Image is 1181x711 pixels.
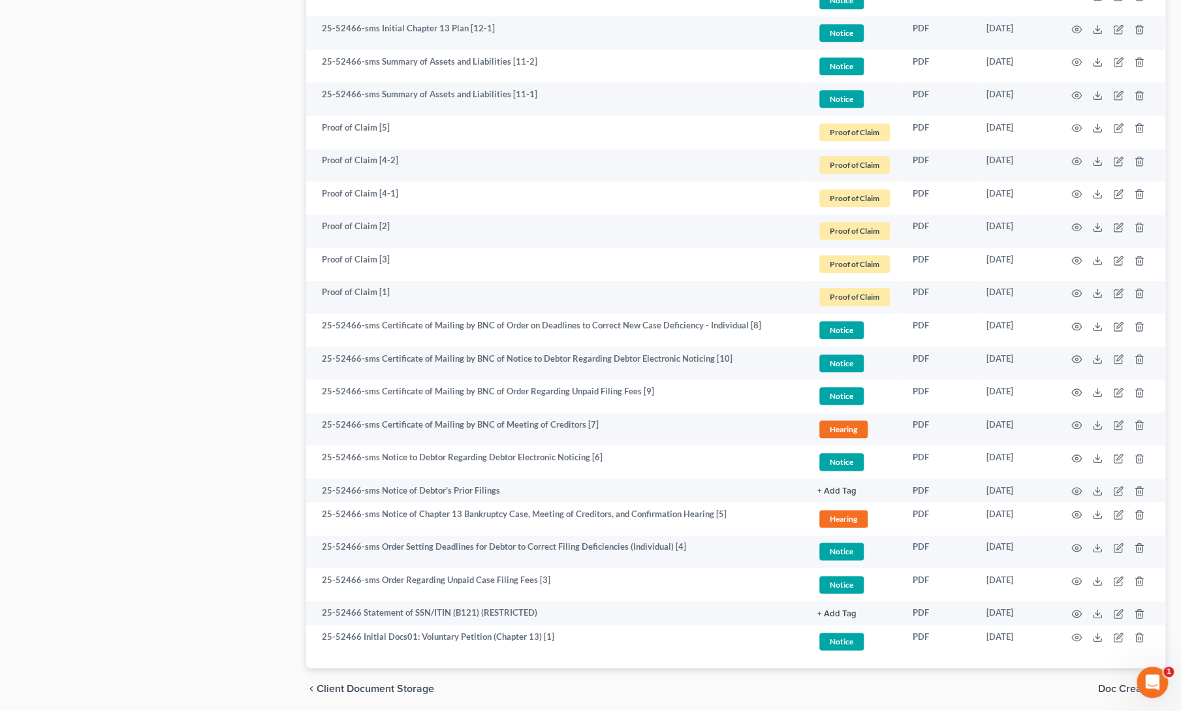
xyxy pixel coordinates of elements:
[317,684,434,694] span: Client Document Storage
[306,568,807,601] td: 25-52466-sms Order Regarding Unpaid Case Filing Fees [3]
[306,50,807,83] td: 25-52466-sms Summary of Assets and Liabilities [11-2]
[817,451,892,473] a: Notice
[817,607,892,619] a: + Add Tag
[976,502,1056,535] td: [DATE]
[817,610,857,618] button: + Add Tag
[306,625,807,658] td: 25-52466 Initial Docs01: Voluntary Petition (Chapter 13) [1]
[306,445,807,479] td: 25-52466-sms Notice to Debtor Regarding Debtor Electronic Noticing [6]
[819,355,864,372] span: Notice
[306,247,807,281] td: Proof of Claim [3]
[902,215,976,248] td: PDF
[817,220,892,242] a: Proof of Claim
[902,82,976,116] td: PDF
[976,413,1056,446] td: [DATE]
[976,215,1056,248] td: [DATE]
[902,182,976,215] td: PDF
[902,247,976,281] td: PDF
[1098,684,1155,694] span: Doc Creator
[306,479,807,502] td: 25-52466-sms Notice of Debtor's Prior Filings
[306,116,807,149] td: Proof of Claim [5]
[819,453,864,471] span: Notice
[976,116,1056,149] td: [DATE]
[819,24,864,42] span: Notice
[976,16,1056,50] td: [DATE]
[976,445,1056,479] td: [DATE]
[902,149,976,182] td: PDF
[902,281,976,314] td: PDF
[819,420,868,438] span: Hearing
[902,116,976,149] td: PDF
[306,281,807,314] td: Proof of Claim [1]
[902,502,976,535] td: PDF
[817,22,892,44] a: Notice
[817,88,892,110] a: Notice
[976,50,1056,83] td: [DATE]
[902,379,976,413] td: PDF
[817,286,892,308] a: Proof of Claim
[817,319,892,341] a: Notice
[902,535,976,569] td: PDF
[819,189,890,207] span: Proof of Claim
[976,182,1056,215] td: [DATE]
[817,187,892,209] a: Proof of Claim
[817,253,892,275] a: Proof of Claim
[306,684,317,694] i: chevron_left
[306,215,807,248] td: Proof of Claim [2]
[819,510,868,528] span: Hearing
[819,222,890,240] span: Proof of Claim
[976,347,1056,380] td: [DATE]
[819,576,864,593] span: Notice
[819,156,890,174] span: Proof of Claim
[817,154,892,176] a: Proof of Claim
[817,55,892,77] a: Notice
[306,347,807,380] td: 25-52466-sms Certificate of Mailing by BNC of Notice to Debtor Regarding Debtor Electronic Notici...
[902,625,976,658] td: PDF
[976,625,1056,658] td: [DATE]
[819,57,864,75] span: Notice
[976,149,1056,182] td: [DATE]
[817,419,892,440] a: Hearing
[976,247,1056,281] td: [DATE]
[306,182,807,215] td: Proof of Claim [4-1]
[306,502,807,535] td: 25-52466-sms Notice of Chapter 13 Bankruptcy Case, Meeting of Creditors, and Confirmation Hearing...
[819,543,864,560] span: Notice
[819,387,864,405] span: Notice
[976,281,1056,314] td: [DATE]
[817,484,892,497] a: + Add Tag
[306,379,807,413] td: 25-52466-sms Certificate of Mailing by BNC of Order Regarding Unpaid Filing Fees [9]
[1163,667,1174,677] span: 1
[306,313,807,347] td: 25-52466-sms Certificate of Mailing by BNC of Order on Deadlines to Correct New Case Deficiency -...
[902,479,976,502] td: PDF
[976,313,1056,347] td: [DATE]
[976,379,1056,413] td: [DATE]
[819,90,864,108] span: Notice
[819,321,864,339] span: Notice
[976,479,1056,502] td: [DATE]
[817,121,892,143] a: Proof of Claim
[976,601,1056,625] td: [DATE]
[1098,684,1165,694] button: Doc Creator chevron_right
[976,535,1056,569] td: [DATE]
[902,313,976,347] td: PDF
[817,574,892,595] a: Notice
[306,535,807,569] td: 25-52466-sms Order Setting Deadlines for Debtor to Correct Filing Deficiencies (Individual) [4]
[976,82,1056,116] td: [DATE]
[819,288,890,306] span: Proof of Claim
[902,50,976,83] td: PDF
[306,149,807,182] td: Proof of Claim [4-2]
[976,568,1056,601] td: [DATE]
[819,633,864,650] span: Notice
[306,684,434,694] button: chevron_left Client Document Storage
[817,508,892,529] a: Hearing
[817,487,857,496] button: + Add Tag
[902,16,976,50] td: PDF
[817,385,892,407] a: Notice
[902,568,976,601] td: PDF
[902,445,976,479] td: PDF
[819,255,890,273] span: Proof of Claim
[817,353,892,374] a: Notice
[902,601,976,625] td: PDF
[819,123,890,141] span: Proof of Claim
[817,631,892,652] a: Notice
[306,16,807,50] td: 25-52466-sms Initial Chapter 13 Plan [12-1]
